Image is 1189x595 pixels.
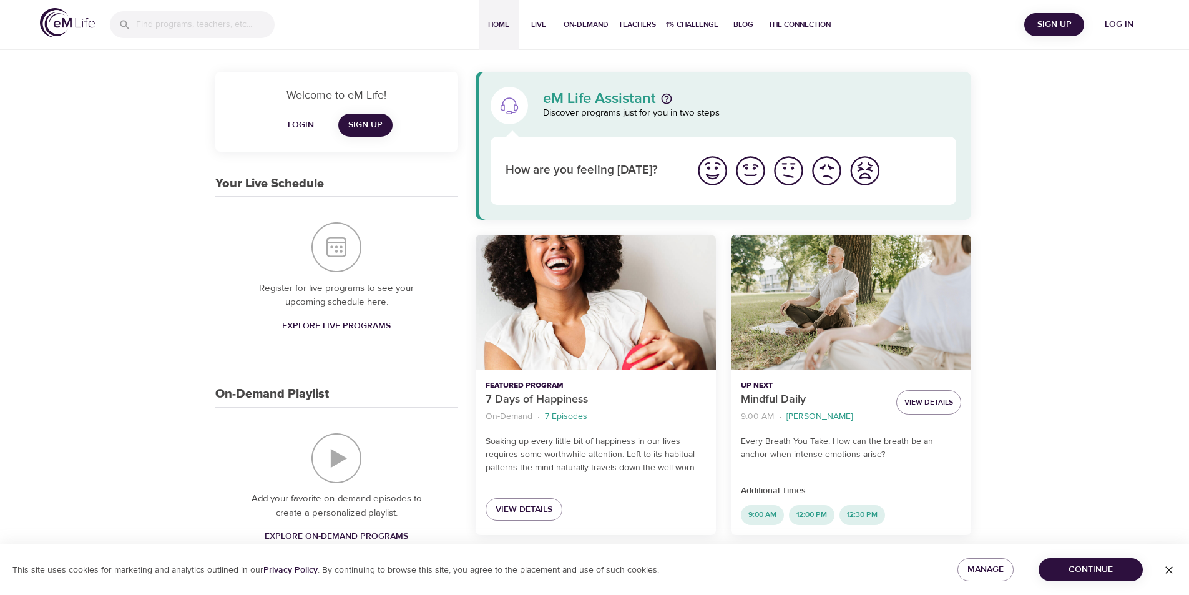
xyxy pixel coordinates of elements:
[486,391,706,408] p: 7 Days of Happiness
[496,502,552,518] span: View Details
[230,87,443,104] p: Welcome to eM Life!
[265,529,408,544] span: Explore On-Demand Programs
[486,435,706,475] p: Soaking up every little bit of happiness in our lives requires some worthwhile attention. Left to...
[1089,13,1149,36] button: Log in
[486,410,532,423] p: On-Demand
[768,18,831,31] span: The Connection
[543,106,957,120] p: Discover programs just for you in two steps
[728,18,758,31] span: Blog
[741,410,774,423] p: 9:00 AM
[666,18,718,31] span: 1% Challenge
[348,117,383,133] span: Sign Up
[741,509,784,520] span: 9:00 AM
[543,91,656,106] p: eM Life Assistant
[741,408,886,425] nav: breadcrumb
[486,408,706,425] nav: breadcrumb
[967,562,1004,578] span: Manage
[779,408,781,425] li: ·
[741,380,886,391] p: Up Next
[1024,13,1084,36] button: Sign Up
[839,505,885,525] div: 12:30 PM
[240,282,433,310] p: Register for live programs to see your upcoming schedule here.
[338,114,393,137] a: Sign Up
[524,18,554,31] span: Live
[839,509,885,520] span: 12:30 PM
[311,222,361,272] img: Your Live Schedule
[904,396,953,409] span: View Details
[263,564,318,576] a: Privacy Policy
[695,154,730,188] img: great
[484,18,514,31] span: Home
[506,162,678,180] p: How are you feeling [DATE]?
[260,525,413,548] a: Explore On-Demand Programs
[486,380,706,391] p: Featured Program
[282,318,391,334] span: Explore Live Programs
[1049,562,1133,578] span: Continue
[846,152,884,190] button: I'm feeling worst
[731,235,971,370] button: Mindful Daily
[896,390,961,415] button: View Details
[741,505,784,525] div: 9:00 AM
[957,558,1014,581] button: Manage
[545,410,587,423] p: 7 Episodes
[1094,17,1144,32] span: Log in
[789,509,834,520] span: 12:00 PM
[810,154,844,188] img: bad
[215,387,329,401] h3: On-Demand Playlist
[741,435,961,461] p: Every Breath You Take: How can the breath be an anchor when intense emotions arise?
[564,18,609,31] span: On-Demand
[693,152,732,190] button: I'm feeling great
[286,117,316,133] span: Login
[770,152,808,190] button: I'm feeling ok
[808,152,846,190] button: I'm feeling bad
[476,235,716,370] button: 7 Days of Happiness
[136,11,275,38] input: Find programs, teachers, etc...
[311,433,361,483] img: On-Demand Playlist
[733,154,768,188] img: good
[619,18,656,31] span: Teachers
[771,154,806,188] img: ok
[789,505,834,525] div: 12:00 PM
[240,492,433,520] p: Add your favorite on-demand episodes to create a personalized playlist.
[499,96,519,116] img: eM Life Assistant
[732,152,770,190] button: I'm feeling good
[40,8,95,37] img: logo
[741,391,886,408] p: Mindful Daily
[786,410,853,423] p: [PERSON_NAME]
[215,177,324,191] h3: Your Live Schedule
[741,484,961,498] p: Additional Times
[537,408,540,425] li: ·
[281,114,321,137] button: Login
[1029,17,1079,32] span: Sign Up
[486,498,562,521] a: View Details
[277,315,396,338] a: Explore Live Programs
[848,154,882,188] img: worst
[1039,558,1143,581] button: Continue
